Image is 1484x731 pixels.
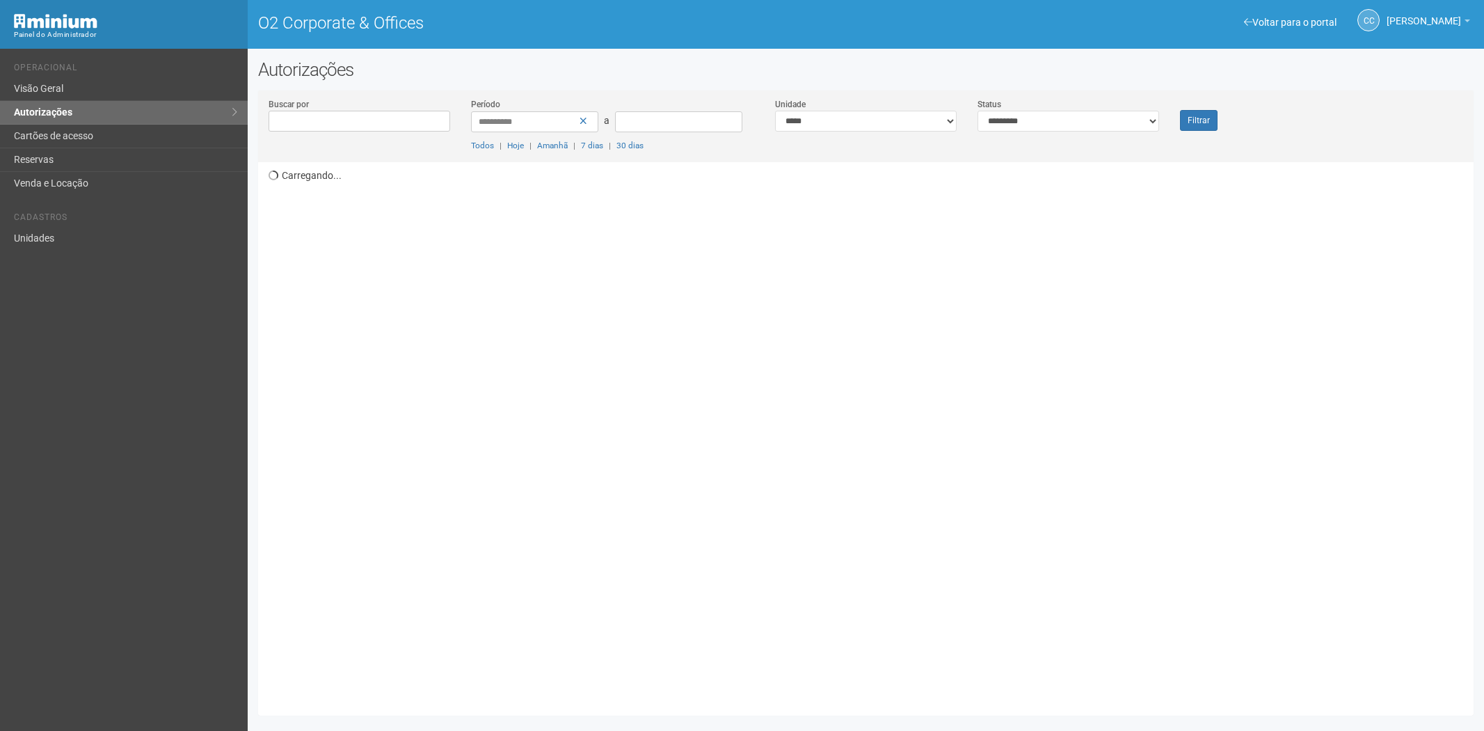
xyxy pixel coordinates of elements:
[573,141,575,150] span: |
[1244,17,1337,28] a: Voltar para o portal
[609,141,611,150] span: |
[537,141,568,150] a: Amanhã
[1180,110,1218,131] button: Filtrar
[14,212,237,227] li: Cadastros
[471,141,494,150] a: Todos
[978,98,1001,111] label: Status
[507,141,524,150] a: Hoje
[14,14,97,29] img: Minium
[1387,17,1470,29] a: [PERSON_NAME]
[529,141,532,150] span: |
[258,59,1474,80] h2: Autorizações
[1387,2,1461,26] span: Camila Catarina Lima
[14,29,237,41] div: Painel do Administrador
[269,98,309,111] label: Buscar por
[581,141,603,150] a: 7 dias
[14,63,237,77] li: Operacional
[471,98,500,111] label: Período
[500,141,502,150] span: |
[1357,9,1380,31] a: CC
[775,98,806,111] label: Unidade
[269,162,1474,705] div: Carregando...
[604,115,609,126] span: a
[258,14,856,32] h1: O2 Corporate & Offices
[616,141,644,150] a: 30 dias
